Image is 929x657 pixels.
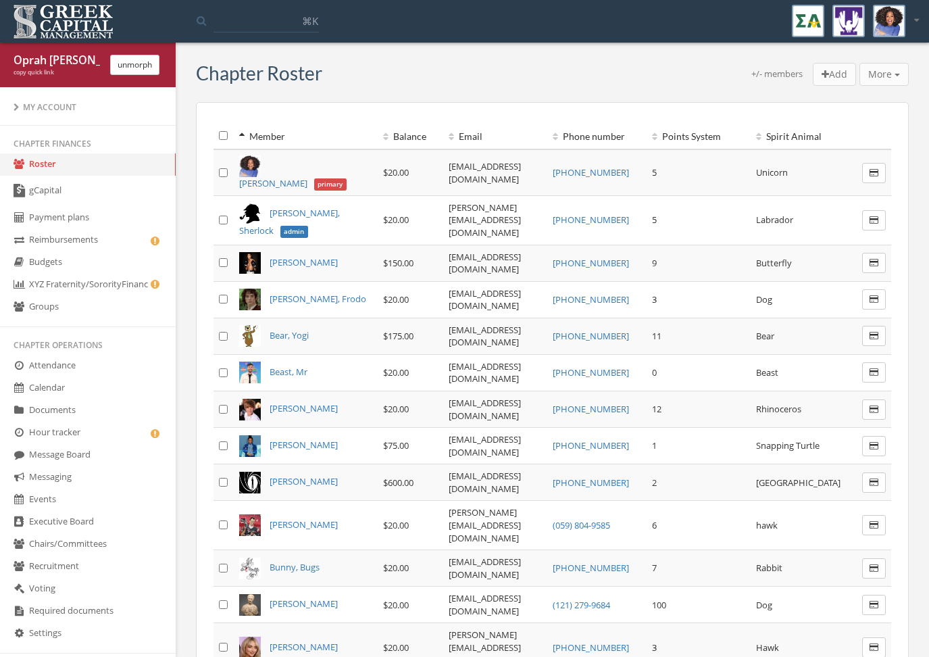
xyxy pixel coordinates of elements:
span: [PERSON_NAME] [239,177,307,189]
a: [EMAIL_ADDRESS][DOMAIN_NAME] [449,251,521,276]
th: Points System [647,123,750,149]
th: Spirit Animal [751,123,857,149]
th: Phone number [547,123,647,149]
span: $150.00 [383,257,413,269]
td: Dog [751,587,857,623]
span: admin [280,226,309,238]
span: $20.00 [383,403,409,415]
span: [PERSON_NAME] [270,598,338,610]
a: [EMAIL_ADDRESS][DOMAIN_NAME] [449,470,521,495]
a: [PERSON_NAME], Frodo [270,293,366,305]
div: My Account [14,101,162,113]
span: $20.00 [383,641,409,654]
span: $20.00 [383,562,409,574]
td: hawk [751,501,857,550]
a: Bear, Yogi [270,329,309,341]
a: [PHONE_NUMBER] [553,562,629,574]
div: +/- members [751,68,803,87]
a: [PHONE_NUMBER] [553,403,629,415]
td: 5 [647,195,750,245]
a: [PERSON_NAME] [270,256,338,268]
td: Snapping Turtle [751,428,857,464]
a: [EMAIL_ADDRESS][DOMAIN_NAME] [449,160,521,185]
a: [PHONE_NUMBER] [553,477,629,489]
td: Beast [751,354,857,391]
a: [PHONE_NUMBER] [553,214,629,226]
td: 9 [647,245,750,281]
a: [EMAIL_ADDRESS][DOMAIN_NAME] [449,324,521,349]
td: 7 [647,550,750,587]
td: Rhinoceros [751,391,857,428]
td: 5 [647,149,750,195]
td: 6 [647,501,750,550]
a: [PHONE_NUMBER] [553,439,629,452]
a: [EMAIL_ADDRESS][DOMAIN_NAME] [449,433,521,458]
span: $600.00 [383,477,413,489]
a: [PERSON_NAME][EMAIL_ADDRESS][DOMAIN_NAME] [449,506,521,543]
span: ⌘K [302,14,318,28]
td: Dog [751,281,857,318]
a: [PERSON_NAME][EMAIL_ADDRESS][DOMAIN_NAME] [449,201,521,239]
a: [EMAIL_ADDRESS][DOMAIN_NAME] [449,556,521,581]
div: Oprah [PERSON_NAME] [14,53,100,68]
td: 1 [647,428,750,464]
th: Email [443,123,547,149]
td: Unicorn [751,149,857,195]
a: [EMAIL_ADDRESS][DOMAIN_NAME] [449,287,521,312]
td: 12 [647,391,750,428]
a: [PERSON_NAME] [270,439,338,451]
td: 3 [647,281,750,318]
a: [PERSON_NAME], Sherlockadmin [239,207,340,237]
a: [PERSON_NAME] [270,475,338,487]
a: (059) 804-9585 [553,519,610,531]
span: [PERSON_NAME], Sherlock [239,207,340,237]
td: 11 [647,318,750,354]
th: Balance [378,123,443,149]
span: $75.00 [383,439,409,452]
a: [PERSON_NAME]primary [239,177,347,189]
a: [PHONE_NUMBER] [553,330,629,342]
td: [GEOGRAPHIC_DATA] [751,464,857,501]
h3: Chapter Roster [196,63,322,84]
td: Labrador [751,195,857,245]
th: Member [234,123,378,149]
td: 0 [647,354,750,391]
a: [PHONE_NUMBER] [553,293,629,306]
a: [PHONE_NUMBER] [553,641,629,654]
a: [EMAIL_ADDRESS][DOMAIN_NAME] [449,592,521,617]
span: $20.00 [383,519,409,531]
a: [EMAIL_ADDRESS][DOMAIN_NAME] [449,360,521,385]
a: [PERSON_NAME] [270,402,338,414]
span: $20.00 [383,293,409,306]
a: [PHONE_NUMBER] [553,257,629,269]
a: (121) 279-9684 [553,599,610,611]
td: Butterfly [751,245,857,281]
span: $175.00 [383,330,413,342]
span: $20.00 [383,599,409,611]
td: Rabbit [751,550,857,587]
a: [PERSON_NAME] [270,641,338,653]
td: 2 [647,464,750,501]
td: Bear [751,318,857,354]
span: $20.00 [383,166,409,178]
a: Bunny, Bugs [270,561,320,573]
div: copy quick link [14,68,100,77]
a: [PHONE_NUMBER] [553,366,629,379]
a: [PHONE_NUMBER] [553,166,629,178]
a: [EMAIL_ADDRESS][DOMAIN_NAME] [449,397,521,422]
span: $20.00 [383,366,409,379]
button: unmorph [110,55,159,75]
span: $20.00 [383,214,409,226]
a: Beast, Mr [270,366,307,378]
a: [PERSON_NAME] [270,518,338,531]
